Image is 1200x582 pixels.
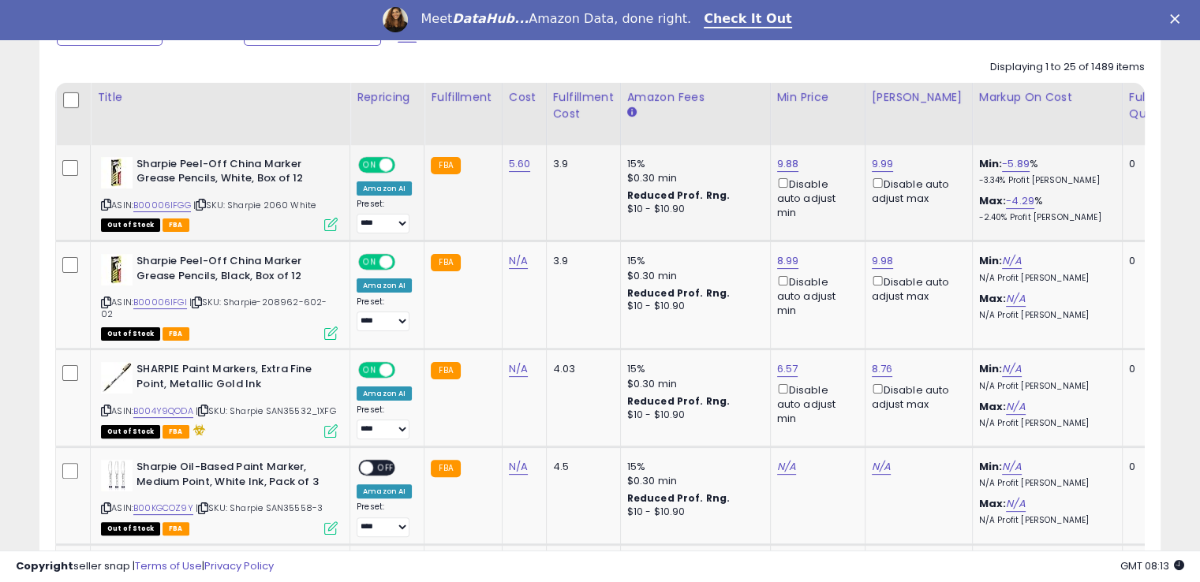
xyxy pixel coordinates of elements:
[979,175,1110,186] p: -3.34% Profit [PERSON_NAME]
[777,175,853,221] div: Disable auto adjust min
[357,181,412,196] div: Amazon AI
[357,502,412,537] div: Preset:
[431,89,495,106] div: Fulfillment
[163,522,189,535] span: FBA
[136,460,328,493] b: Sharpie Oil-Based Paint Marker, Medium Point, White Ink, Pack of 3
[872,273,960,304] div: Disable auto adjust max
[136,157,328,190] b: Sharpie Peel-Off China Marker Grease Pencils, White, Box of 12
[357,89,417,106] div: Repricing
[101,157,133,188] img: 41y8RYpdiiL._SL40_.jpg
[189,424,206,435] i: hazardous material
[1002,253,1021,269] a: N/A
[101,327,160,341] span: All listings that are currently out of stock and unavailable for purchase on Amazon
[133,199,191,212] a: B00006IFGG
[627,188,731,202] b: Reduced Prof. Rng.
[133,405,193,418] a: B004Y9QODA
[101,460,133,491] img: 41TnZ3iVm0L._SL40_.jpg
[627,506,758,519] div: $10 - $10.90
[101,362,133,394] img: 21UdtfBITjL._SL40_.jpg
[196,502,323,514] span: | SKU: Sharpie SAN35558-3
[101,362,338,436] div: ASIN:
[777,381,853,427] div: Disable auto adjust min
[101,254,133,285] img: 41+x+85t1IL._SL40_.jpg
[979,89,1116,106] div: Markup on Cost
[452,11,529,26] i: DataHub...
[704,11,792,28] a: Check It Out
[872,459,891,475] a: N/A
[431,460,460,477] small: FBA
[553,157,608,171] div: 3.9
[777,273,853,319] div: Disable auto adjust min
[101,460,338,533] div: ASIN:
[979,157,1110,186] div: %
[360,364,379,377] span: ON
[101,218,160,232] span: All listings that are currently out of stock and unavailable for purchase on Amazon
[509,156,531,172] a: 5.60
[393,256,418,269] span: OFF
[979,273,1110,284] p: N/A Profit [PERSON_NAME]
[979,291,1007,306] b: Max:
[163,425,189,438] span: FBA
[979,253,1003,268] b: Min:
[133,296,187,309] a: B00006IFGI
[979,193,1007,208] b: Max:
[16,558,73,573] strong: Copyright
[97,89,343,106] div: Title
[979,515,1110,526] p: N/A Profit [PERSON_NAME]
[1129,460,1178,474] div: 0
[553,460,608,474] div: 4.5
[357,405,412,440] div: Preset:
[979,418,1110,429] p: N/A Profit [PERSON_NAME]
[373,461,398,475] span: OFF
[627,106,637,120] small: Amazon Fees.
[627,269,758,283] div: $0.30 min
[777,253,799,269] a: 8.99
[777,459,796,475] a: N/A
[1006,291,1025,307] a: N/A
[553,89,614,122] div: Fulfillment Cost
[357,278,412,293] div: Amazon AI
[872,89,966,106] div: [PERSON_NAME]
[627,409,758,422] div: $10 - $10.90
[357,484,412,498] div: Amazon AI
[627,474,758,488] div: $0.30 min
[136,254,328,287] b: Sharpie Peel-Off China Marker Grease Pencils, Black, Box of 12
[627,203,758,216] div: $10 - $10.90
[509,253,528,269] a: N/A
[101,522,160,535] span: All listings that are currently out of stock and unavailable for purchase on Amazon
[101,157,338,230] div: ASIN:
[357,386,412,401] div: Amazon AI
[979,361,1003,376] b: Min:
[393,364,418,377] span: OFF
[421,11,691,27] div: Meet Amazon Data, done right.
[1002,156,1030,172] a: -5.89
[393,158,418,171] span: OFF
[627,254,758,268] div: 15%
[1129,254,1178,268] div: 0
[431,157,460,174] small: FBA
[196,405,336,417] span: | SKU: Sharpie SAN35532_1XFG
[163,327,189,341] span: FBA
[872,361,893,377] a: 8.76
[357,297,412,332] div: Preset:
[1006,193,1034,209] a: -4.29
[1002,361,1021,377] a: N/A
[1170,14,1186,24] div: Close
[979,381,1110,392] p: N/A Profit [PERSON_NAME]
[979,310,1110,321] p: N/A Profit [PERSON_NAME]
[1129,89,1183,122] div: Fulfillable Quantity
[627,394,731,408] b: Reduced Prof. Rng.
[1002,459,1021,475] a: N/A
[979,496,1007,511] b: Max:
[777,156,799,172] a: 9.88
[627,362,758,376] div: 15%
[990,60,1145,75] div: Displaying 1 to 25 of 1489 items
[777,361,798,377] a: 6.57
[16,559,274,574] div: seller snap | |
[360,256,379,269] span: ON
[627,286,731,300] b: Reduced Prof. Rng.
[509,459,528,475] a: N/A
[627,300,758,313] div: $10 - $10.90
[1006,496,1025,512] a: N/A
[133,502,193,515] a: B00KGCOZ9Y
